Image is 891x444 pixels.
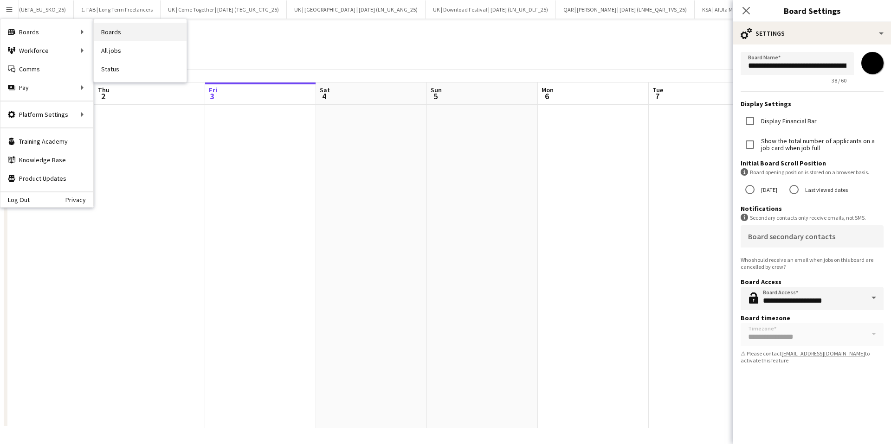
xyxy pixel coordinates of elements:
[0,105,93,124] div: Platform Settings
[65,196,93,203] a: Privacy
[741,168,884,176] div: Board opening position is stored on a browser basis.
[0,151,93,169] a: Knowledge Base
[824,77,854,84] span: 38 / 60
[741,350,884,364] div: ⚠ Please contact to activate this feature
[94,60,187,78] a: Status
[0,78,93,97] div: Pay
[426,0,556,19] button: UK | Download Festival | [DATE] (LN_UK_DLF_25)
[94,41,187,60] a: All jobs
[695,0,848,19] button: KSA | AlUla Moments | Nov [DATE] (LNME_KSA_AUM_24-25)
[741,214,884,222] div: Secondary contacts only receive emails, not SMS.
[781,350,865,357] a: [EMAIL_ADDRESS][DOMAIN_NAME]
[540,91,554,101] span: 6
[98,86,110,94] span: Thu
[748,232,835,241] mat-label: Board secondary contacts
[97,91,110,101] span: 2
[733,5,891,17] h3: Board Settings
[741,204,884,213] h3: Notifications
[741,314,884,322] h3: Board timezone
[652,86,663,94] span: Tue
[209,86,217,94] span: Fri
[74,0,161,19] button: 1. FAB | Long Term Freelancers
[759,118,817,125] label: Display Financial Bar
[287,0,426,19] button: UK | [GEOGRAPHIC_DATA] | [DATE] (LN_UK_ANG_25)
[431,86,442,94] span: Sun
[429,91,442,101] span: 5
[741,159,884,167] h3: Initial Board Scroll Position
[759,138,884,152] label: Show the total number of applicants on a job card when job full
[0,41,93,60] div: Workforce
[318,91,330,101] span: 4
[94,23,187,41] a: Boards
[556,0,695,19] button: QAR | [PERSON_NAME] | [DATE] (LNME_QAR_TVS_25)
[741,278,884,286] h3: Board Access
[542,86,554,94] span: Mon
[759,183,777,197] label: [DATE]
[803,183,848,197] label: Last viewed dates
[0,23,93,41] div: Boards
[651,91,663,101] span: 7
[0,132,93,151] a: Training Academy
[320,86,330,94] span: Sat
[207,91,217,101] span: 3
[0,169,93,188] a: Product Updates
[161,0,287,19] button: UK | Come Together | [DATE] (TEG_UK_CTG_25)
[733,22,891,44] div: Settings
[741,100,884,108] h3: Display Settings
[0,60,93,78] a: Comms
[741,256,884,270] div: Who should receive an email when jobs on this board are cancelled by crew?
[0,196,30,203] a: Log Out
